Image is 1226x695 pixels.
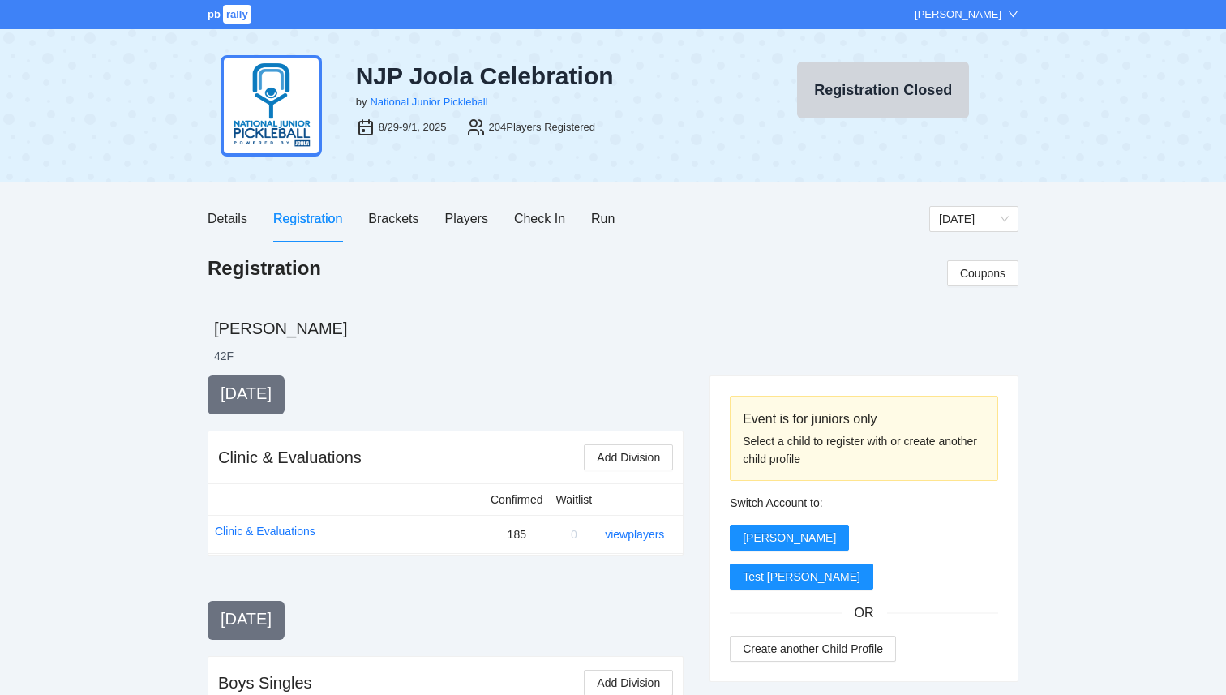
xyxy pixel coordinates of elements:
[939,207,1009,231] span: Saturday
[218,671,312,694] div: Boys Singles
[743,432,985,468] div: Select a child to register with or create another child profile
[273,208,342,229] div: Registration
[1008,9,1018,19] span: down
[368,208,418,229] div: Brackets
[223,5,251,24] span: rally
[571,528,577,541] span: 0
[960,264,1005,282] span: Coupons
[797,62,969,118] button: Registration Closed
[484,515,550,553] td: 185
[370,96,487,108] a: National Junior Pickleball
[218,446,362,469] div: Clinic & Evaluations
[842,603,887,623] span: OR
[947,260,1018,286] button: Coupons
[730,525,849,551] button: [PERSON_NAME]
[491,491,543,508] div: Confirmed
[489,119,596,135] div: 204 Players Registered
[514,208,565,229] div: Check In
[356,94,367,110] div: by
[208,255,321,281] h1: Registration
[221,55,322,157] img: njp-logo2.png
[214,348,234,364] li: 42 F
[215,522,315,540] a: Clinic & Evaluations
[743,640,883,658] span: Create another Child Profile
[743,409,985,429] div: Event is for juniors only
[597,448,660,466] span: Add Division
[556,491,593,508] div: Waitlist
[730,636,896,662] button: Create another Child Profile
[221,610,272,628] span: [DATE]
[214,317,1018,340] h2: [PERSON_NAME]
[584,444,673,470] button: Add Division
[208,208,247,229] div: Details
[221,384,272,402] span: [DATE]
[445,208,488,229] div: Players
[743,529,836,547] span: [PERSON_NAME]
[730,494,998,512] div: Switch Account to:
[730,564,873,590] button: Test [PERSON_NAME]
[379,119,447,135] div: 8/29-9/1, 2025
[743,568,860,586] span: Test [PERSON_NAME]
[356,62,735,91] div: NJP Joola Celebration
[605,528,664,541] a: view players
[597,674,660,692] span: Add Division
[208,8,254,20] a: pbrally
[208,8,221,20] span: pb
[915,6,1001,23] div: [PERSON_NAME]
[591,208,615,229] div: Run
